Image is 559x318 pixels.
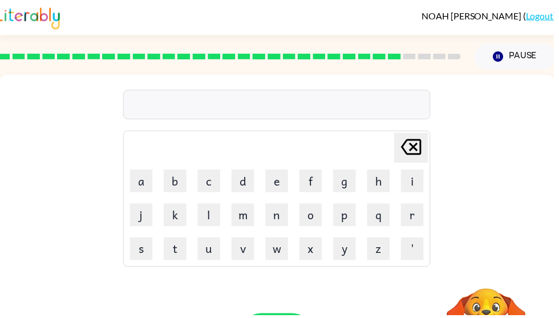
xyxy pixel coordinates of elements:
[165,240,188,263] button: t
[268,206,291,228] button: n
[337,206,359,228] button: p
[200,171,222,194] button: c
[165,206,188,228] button: k
[131,240,154,263] button: s
[531,10,559,21] a: Logout
[302,206,325,228] button: o
[234,171,257,194] button: d
[405,240,428,263] button: '
[302,240,325,263] button: x
[337,240,359,263] button: y
[405,206,428,228] button: r
[131,171,154,194] button: a
[200,206,222,228] button: l
[371,206,394,228] button: q
[405,171,428,194] button: i
[200,240,222,263] button: u
[234,206,257,228] button: m
[302,171,325,194] button: f
[131,206,154,228] button: j
[426,10,528,21] span: NOAH [PERSON_NAME]
[268,240,291,263] button: w
[371,240,394,263] button: z
[268,171,291,194] button: e
[371,171,394,194] button: h
[165,171,188,194] button: b
[337,171,359,194] button: g
[234,240,257,263] button: v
